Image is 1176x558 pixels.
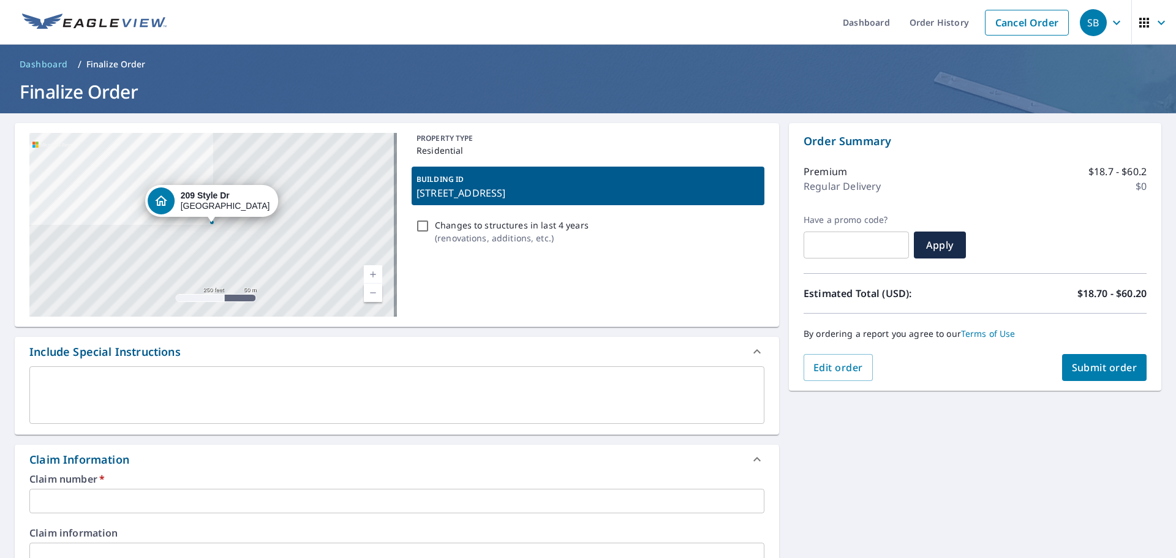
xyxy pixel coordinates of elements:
div: SB [1080,9,1107,36]
button: Edit order [804,354,873,381]
li: / [78,57,81,72]
p: Regular Delivery [804,179,881,194]
label: Claim information [29,528,764,538]
button: Submit order [1062,354,1147,381]
p: $18.7 - $60.2 [1088,164,1147,179]
p: ( renovations, additions, etc. ) [435,232,589,244]
div: [GEOGRAPHIC_DATA] [181,190,270,211]
label: Have a promo code? [804,214,909,225]
img: EV Logo [22,13,167,32]
p: Order Summary [804,133,1147,149]
span: Edit order [813,361,863,374]
span: Apply [924,238,956,252]
p: $0 [1136,179,1147,194]
a: Current Level 17, Zoom Out [364,284,382,302]
div: Include Special Instructions [29,344,181,360]
a: Current Level 17, Zoom In [364,265,382,284]
p: By ordering a report you agree to our [804,328,1147,339]
p: Finalize Order [86,58,146,70]
p: [STREET_ADDRESS] [417,186,759,200]
button: Apply [914,232,966,258]
p: Changes to structures in last 4 years [435,219,589,232]
div: Claim Information [29,451,129,468]
strong: 209 Style Dr [181,190,230,200]
div: Dropped pin, building 1, Residential property, 209 Style Dr Parkton, NC 28371 [145,185,279,223]
p: Estimated Total (USD): [804,286,975,301]
p: BUILDING ID [417,174,464,184]
p: Premium [804,164,847,179]
div: Include Special Instructions [15,337,779,366]
nav: breadcrumb [15,55,1161,74]
a: Dashboard [15,55,73,74]
a: Terms of Use [961,328,1016,339]
h1: Finalize Order [15,79,1161,104]
span: Dashboard [20,58,68,70]
span: Submit order [1072,361,1137,374]
p: Residential [417,144,759,157]
p: PROPERTY TYPE [417,133,759,144]
div: Claim Information [15,445,779,474]
a: Cancel Order [985,10,1069,36]
label: Claim number [29,474,764,484]
p: $18.70 - $60.20 [1077,286,1147,301]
